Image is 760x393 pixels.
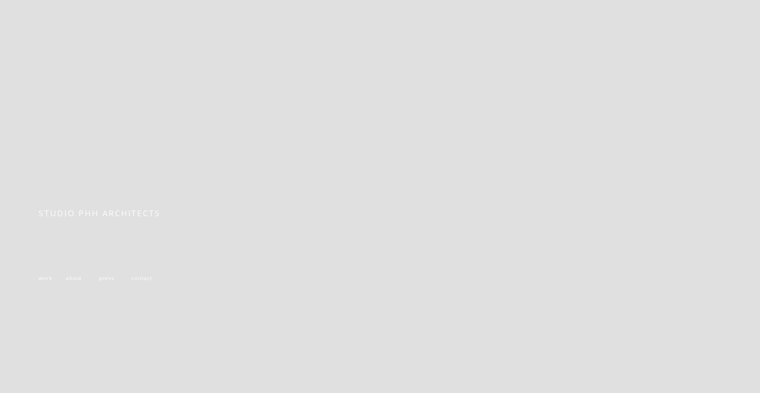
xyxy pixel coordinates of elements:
[131,274,152,281] a: contact
[39,208,161,218] span: STUDIO PHH ARCHITECTS
[66,274,82,281] a: about
[39,274,52,281] a: work
[99,274,114,281] a: press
